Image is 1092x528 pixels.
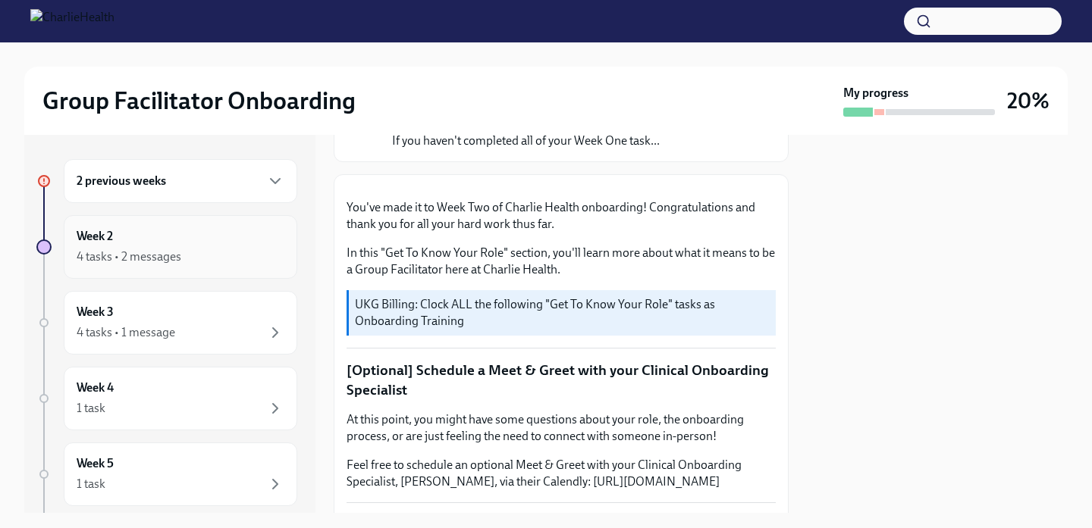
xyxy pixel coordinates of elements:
[77,173,166,189] h6: 2 previous weeks
[77,248,181,265] div: 4 tasks • 2 messages
[77,228,113,245] h6: Week 2
[77,455,114,472] h6: Week 5
[77,304,114,320] h6: Week 3
[347,411,776,445] p: At this point, you might have some questions about your role, the onboarding process, or are just...
[42,86,356,116] h2: Group Facilitator Onboarding
[36,442,297,506] a: Week 51 task
[36,215,297,279] a: Week 24 tasks • 2 messages
[64,159,297,203] div: 2 previous weeks
[1007,87,1050,114] h3: 20%
[77,324,175,341] div: 4 tasks • 1 message
[843,85,908,102] strong: My progress
[77,380,114,396] h6: Week 4
[347,199,776,233] p: You've made it to Week Two of Charlie Health onboarding! Congratulations and thank you for all yo...
[347,361,776,399] p: [Optional] Schedule a Meet & Greet with your Clinical Onboarding Specialist
[30,9,115,33] img: CharlieHealth
[392,133,660,149] p: If you haven't completed all of your Week One task...
[355,296,770,330] p: UKG Billing: Clock ALL the following "Get To Know Your Role" tasks as Onboarding Training
[347,245,776,278] p: In this "Get To Know Your Role" section, you'll learn more about what it means to be a Group Faci...
[77,476,105,492] div: 1 task
[36,367,297,430] a: Week 41 task
[36,291,297,355] a: Week 34 tasks • 1 message
[77,400,105,417] div: 1 task
[347,457,776,490] p: Feel free to schedule an optional Meet & Greet with your Clinical Onboarding Specialist, [PERSON_...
